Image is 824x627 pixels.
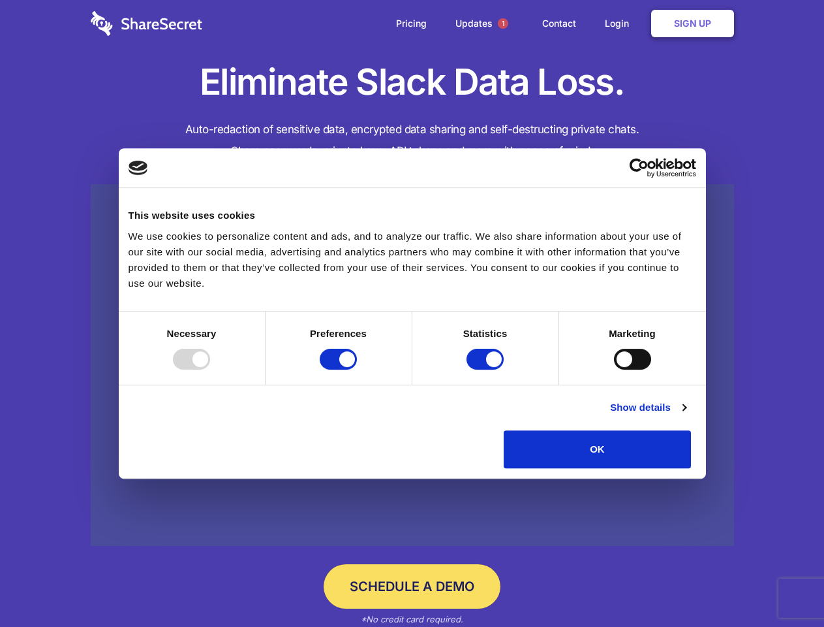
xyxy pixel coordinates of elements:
h1: Eliminate Slack Data Loss. [91,59,734,106]
a: Pricing [383,3,440,44]
a: Wistia video thumbnail [91,184,734,547]
div: This website uses cookies [129,208,696,223]
strong: Statistics [463,328,508,339]
a: Usercentrics Cookiebot - opens in a new window [582,158,696,178]
strong: Preferences [310,328,367,339]
a: Contact [529,3,589,44]
strong: Necessary [167,328,217,339]
img: logo-wordmark-white-trans-d4663122ce5f474addd5e946df7df03e33cb6a1c49d2221995e7729f52c070b2.svg [91,11,202,36]
em: *No credit card required. [361,614,463,624]
a: Sign Up [651,10,734,37]
span: 1 [498,18,508,29]
button: OK [504,430,691,468]
img: logo [129,161,148,175]
a: Schedule a Demo [324,564,500,609]
h4: Auto-redaction of sensitive data, encrypted data sharing and self-destructing private chats. Shar... [91,119,734,162]
div: We use cookies to personalize content and ads, and to analyze our traffic. We also share informat... [129,229,696,291]
a: Show details [610,400,686,415]
a: Login [592,3,649,44]
strong: Marketing [609,328,656,339]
